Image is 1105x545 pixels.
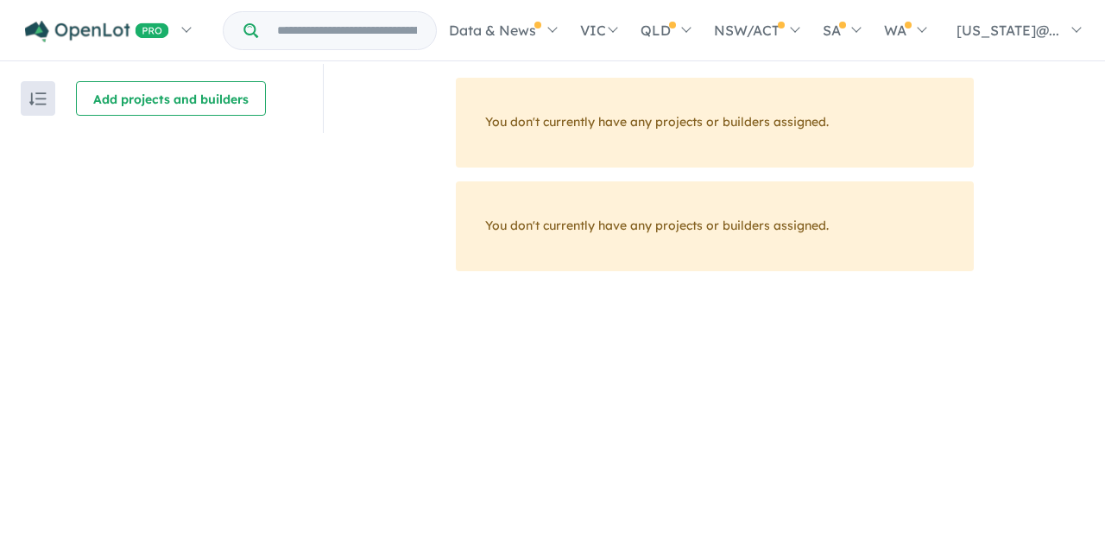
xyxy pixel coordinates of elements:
span: [US_STATE]@... [957,22,1059,39]
div: You don't currently have any projects or builders assigned. [456,181,974,271]
input: Try estate name, suburb, builder or developer [262,12,433,49]
img: Openlot PRO Logo White [25,21,169,42]
div: You don't currently have any projects or builders assigned. [456,78,974,168]
button: Add projects and builders [76,81,266,116]
img: sort.svg [29,92,47,105]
